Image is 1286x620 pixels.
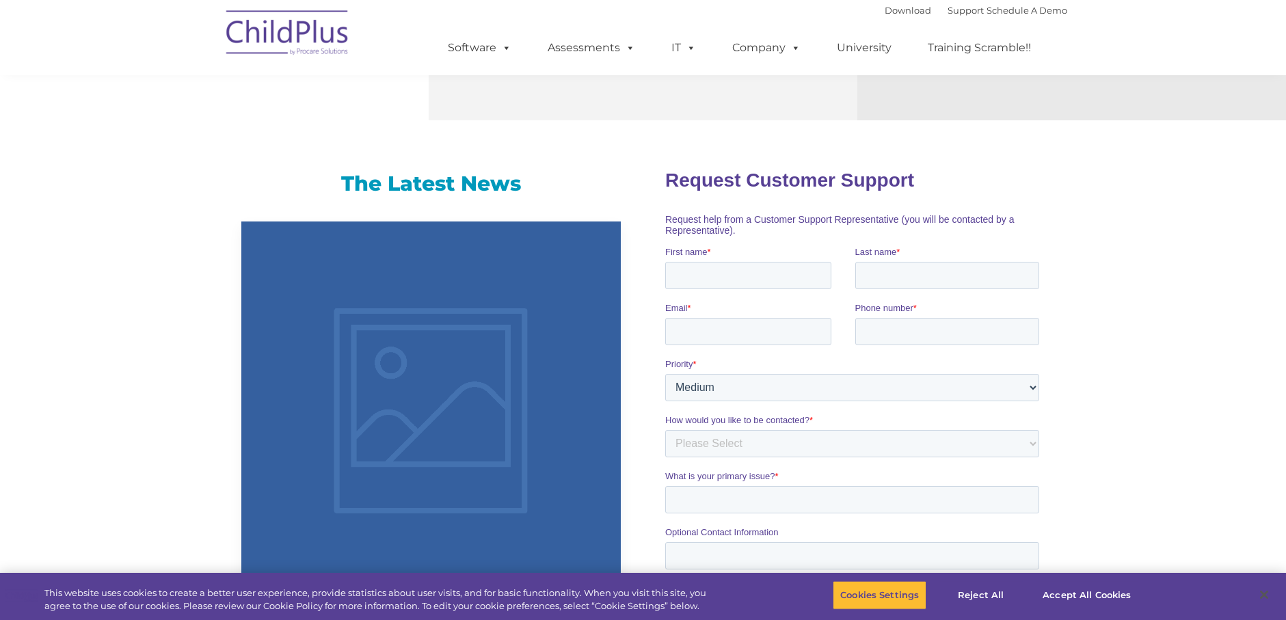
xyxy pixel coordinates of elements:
[658,34,710,62] a: IT
[241,170,621,198] h3: The Latest News
[434,34,525,62] a: Software
[534,34,649,62] a: Assessments
[219,1,356,69] img: ChildPlus by Procare Solutions
[833,581,926,610] button: Cookies Settings
[823,34,905,62] a: University
[1249,580,1279,610] button: Close
[885,5,1067,16] font: |
[885,5,931,16] a: Download
[938,581,1023,610] button: Reject All
[44,587,708,613] div: This website uses cookies to create a better user experience, provide statistics about user visit...
[1035,581,1138,610] button: Accept All Cookies
[987,5,1067,16] a: Schedule A Demo
[719,34,814,62] a: Company
[948,5,984,16] a: Support
[914,34,1045,62] a: Training Scramble!!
